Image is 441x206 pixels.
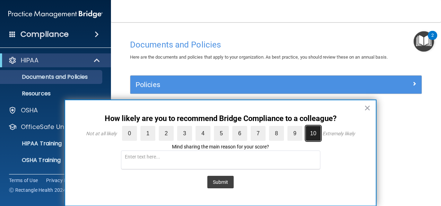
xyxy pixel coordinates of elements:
[46,177,77,184] a: Privacy Policy
[122,126,137,141] label: 0
[232,126,247,141] label: 6
[287,126,302,141] label: 9
[5,157,61,164] p: OSHA Training
[130,40,422,49] h4: Documents and Policies
[5,90,99,97] p: Resources
[86,131,117,136] div: Not at all likely
[322,131,355,136] div: Extremely likely
[364,102,371,113] button: Close
[5,140,62,147] p: HIPAA Training
[269,126,284,141] label: 8
[21,106,38,114] p: OSHA
[21,123,86,131] p: OfficeSafe University
[214,126,229,141] label: 5
[306,126,321,141] label: 10
[9,187,66,194] span: Ⓒ Rectangle Health 2024
[321,157,433,184] iframe: Drift Widget Chat Controller
[20,29,69,39] h4: Compliance
[79,144,362,151] div: Mind sharing the main reason for your score?
[251,126,266,141] label: 7
[177,126,192,141] label: 3
[9,177,38,184] a: Terms of Use
[130,54,388,60] span: Here are the documents and policies that apply to your organization. As best practice, you should...
[207,176,234,188] button: Submit
[140,126,155,141] label: 1
[8,7,103,21] img: PMB logo
[196,126,210,141] label: 4
[414,31,434,52] button: Open Resource Center, 2 new notifications
[431,35,434,44] div: 2
[79,114,362,123] p: How likely are you to recommend Bridge Compliance to a colleague?
[21,56,38,65] p: HIPAA
[5,173,99,180] p: Continuing Education
[136,81,344,88] h5: Policies
[5,74,99,80] p: Documents and Policies
[159,126,174,141] label: 2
